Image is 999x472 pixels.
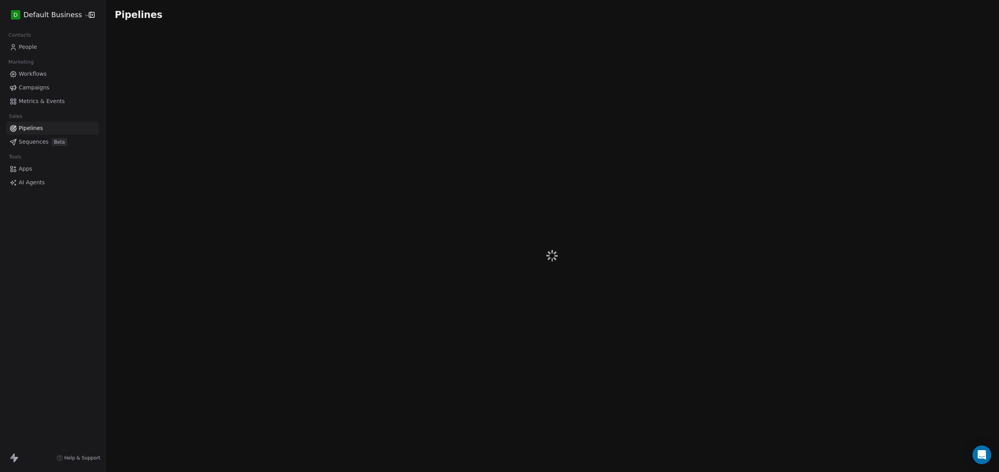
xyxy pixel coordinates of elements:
[6,41,99,53] a: People
[19,165,32,173] span: Apps
[972,445,991,464] div: Open Intercom Messenger
[6,95,99,108] a: Metrics & Events
[6,176,99,189] a: AI Agents
[19,178,45,187] span: AI Agents
[19,124,43,132] span: Pipelines
[19,138,48,146] span: Sequences
[19,97,65,105] span: Metrics & Events
[5,110,26,122] span: Sales
[64,455,100,461] span: Help & Support
[9,8,83,21] button: DDefault Business
[19,84,49,92] span: Campaigns
[6,122,99,135] a: Pipelines
[115,9,162,20] span: Pipelines
[6,162,99,175] a: Apps
[5,56,37,68] span: Marketing
[57,455,100,461] a: Help & Support
[5,29,34,41] span: Contacts
[6,68,99,80] a: Workflows
[6,135,99,148] a: SequencesBeta
[23,10,82,20] span: Default Business
[6,81,99,94] a: Campaigns
[5,151,25,163] span: Tools
[52,138,67,146] span: Beta
[14,11,18,19] span: D
[19,43,37,51] span: People
[19,70,47,78] span: Workflows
